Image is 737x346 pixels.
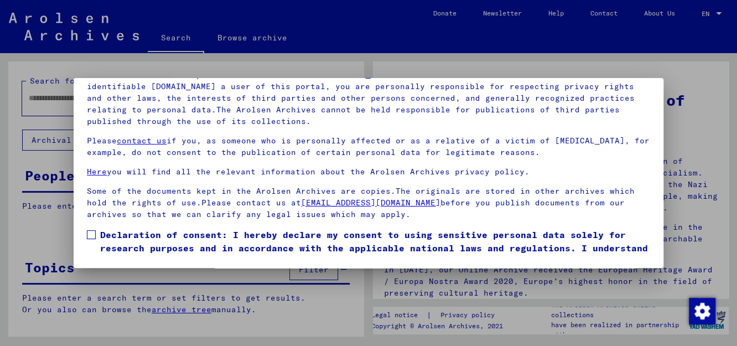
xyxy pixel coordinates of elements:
a: [EMAIL_ADDRESS][DOMAIN_NAME] [301,198,440,208]
div: Change consent [688,297,715,324]
p: Please if you, as someone who is personally affected or as a relative of a victim of [MEDICAL_DAT... [87,135,650,158]
p: Some of the documents kept in the Arolsen Archives are copies.The originals are stored in other a... [87,185,650,220]
span: Declaration of consent: I hereby declare my consent to using sensitive personal data solely for r... [100,228,650,268]
a: contact us [117,136,167,146]
p: you will find all the relevant information about the Arolsen Archives privacy policy. [87,166,650,178]
p: Please note that this portal on victims of Nazi [MEDICAL_DATA] contains sensitive data on identif... [87,69,650,127]
img: Change consent [689,298,715,324]
a: Here [87,167,107,177]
